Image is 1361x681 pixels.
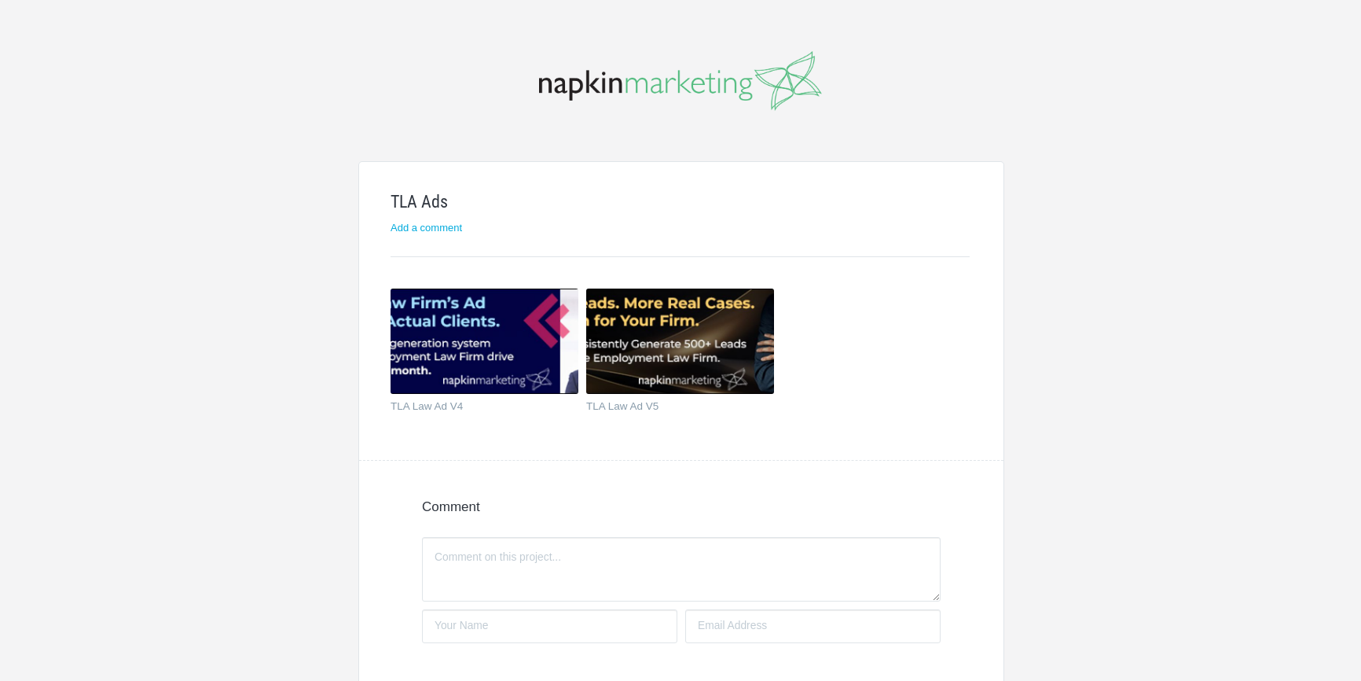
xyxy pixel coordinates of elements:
[586,289,774,394] img: napkinmarketing_tiw1bu_thumb.jpg
[422,609,677,643] input: Your Name
[586,401,755,417] a: TLA Law Ad V5
[391,289,578,394] img: napkinmarketing_iuso0i_thumb.jpg
[391,401,559,417] a: TLA Law Ad V4
[391,193,970,211] h1: TLA Ads
[422,500,941,514] h4: Comment
[685,609,941,643] input: Email Address
[539,51,821,111] img: napkinmarketing-logo_20160520102043.png
[391,222,462,234] a: Add a comment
